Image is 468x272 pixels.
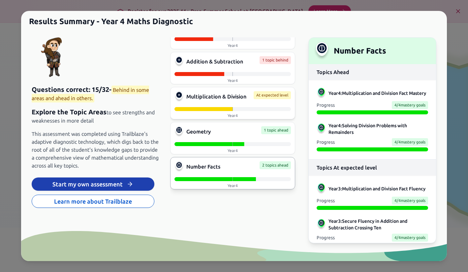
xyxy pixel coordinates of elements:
[317,197,335,204] span: Progress
[174,56,184,67] img: Addition & Subtraction
[228,113,238,118] span: Year 4
[260,56,291,64] span: 1 topic behind
[392,138,428,146] span: 4 / 4 mastery goals
[174,91,184,102] img: Multiplication & Division
[261,126,291,134] span: 1 topic ahead
[21,11,447,27] h1: Results Summary - Year 4 Maths Diagnostic
[328,185,425,192] span: Year 3 : Multiplication and Division Fact Fluency
[392,101,428,109] span: 4 / 4 mastery goals
[32,181,154,187] a: Start my own assessment
[260,161,291,169] span: 2 topics ahead
[186,163,220,171] span: Number Facts
[317,102,335,108] span: Progress
[186,58,243,65] span: Addition & Subtraction
[92,86,111,93] span: 15 / 32 -
[309,160,436,175] h3: Topics At expected level
[317,88,326,98] img: Multiplication and Division Fact Mastery
[228,43,238,48] span: Year 4
[334,46,386,56] h2: Number Facts
[228,183,238,188] span: Year 4
[328,218,428,231] span: Year 3 : Secure Fluency in Addition and Subtraction Crossing Ten
[392,197,428,205] span: 4 / 4 mastery goals
[32,86,90,93] span: Questions correct:
[32,86,149,102] span: Behind in some areas and ahead in others.
[32,108,107,116] span: Explore the Topic Areas
[317,139,335,145] span: Progress
[186,128,211,136] span: Geometry
[317,183,326,194] img: Multiplication and Division Fact Fluency
[174,161,184,172] img: Number Facts
[228,148,238,153] span: Year 4
[392,234,428,242] span: 4 / 4 mastery goals
[32,130,160,170] span: This assessment was completed using Trailblaze's adaptive diagnostic technology, which digs back ...
[254,91,291,99] span: At expected level
[228,78,238,83] span: Year 4
[32,195,154,208] button: Learn more about Trailblaze
[309,64,436,80] h3: Topics Ahead
[186,93,246,100] span: Multiplication & Division
[317,219,326,230] img: Secure Fluency in Addition and Subtraction Crossing Ten
[174,126,184,137] img: Geometry
[317,124,326,134] img: Solving Division Problems with Remainders
[317,234,335,241] span: Progress
[32,109,155,124] span: to see strengths and weaknesses in more detail
[328,90,426,97] span: Year 4 : Multiplication and Division Fact Mastery
[314,42,330,60] img: Number Facts
[32,177,154,191] button: Start my own assessment
[32,37,71,77] img: boy avatar
[32,199,154,205] a: Learn more about Trailblaze
[328,122,428,136] span: Year 4 : Solving Division Problems with Remainders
